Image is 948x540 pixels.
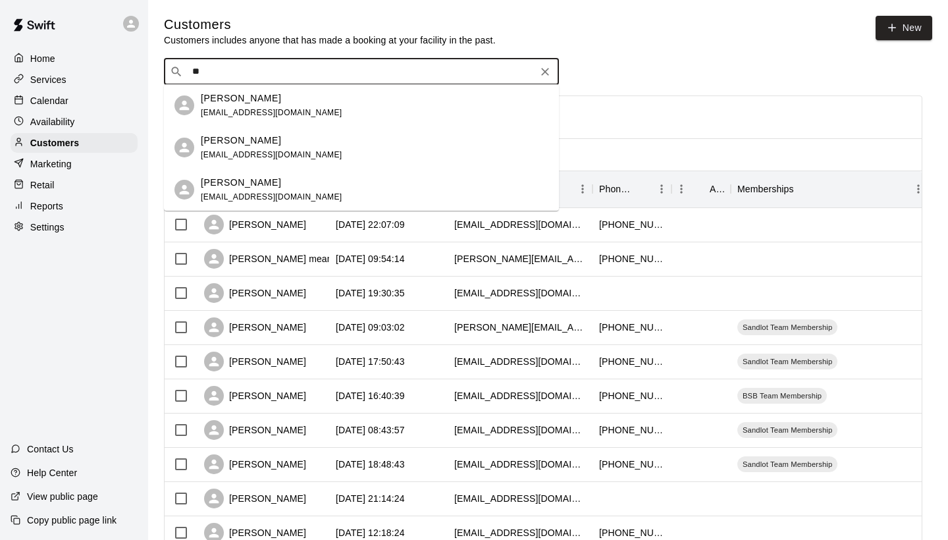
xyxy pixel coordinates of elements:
a: Retail [11,175,138,195]
p: [PERSON_NAME] [201,134,281,148]
div: bsutter25@yahoo.com [454,389,586,402]
span: Sandlot Team Membership [737,459,837,470]
a: Reports [11,196,138,216]
div: +19167122887 [599,389,665,402]
a: New [876,16,932,40]
div: 2025-10-08 17:50:43 [336,355,405,368]
div: sandblasting@comcast.net [454,458,586,471]
p: View public page [27,490,98,503]
div: Sandlot Team Membership [737,354,837,369]
a: Customers [11,133,138,153]
div: Sandlot Team Membership [737,319,837,335]
button: Menu [908,179,928,199]
div: Phone Number [592,171,671,207]
a: Availability [11,112,138,132]
p: Help Center [27,466,77,479]
div: BSB Team Membership [737,388,827,404]
div: Sandlot Team Membership [737,456,837,472]
span: [EMAIL_ADDRESS][DOMAIN_NAME] [201,150,342,159]
div: [PERSON_NAME] [204,317,306,337]
div: Age [710,171,724,207]
p: Retail [30,178,55,192]
div: Home [11,49,138,68]
div: [PERSON_NAME] [204,386,306,406]
div: Phone Number [599,171,633,207]
p: [PERSON_NAME] [201,176,281,190]
p: Availability [30,115,75,128]
div: Memberships [731,171,928,207]
div: 2025-10-11 09:54:14 [336,252,405,265]
span: BSB Team Membership [737,391,827,401]
h5: Customers [164,16,496,34]
div: [PERSON_NAME] [204,454,306,474]
div: +19169524406 [599,526,665,539]
p: Copy public page link [27,514,117,527]
div: 2025-09-24 12:18:24 [336,526,405,539]
div: vdvillarreal@csus.edu [454,286,586,300]
div: 2025-10-05 18:48:43 [336,458,405,471]
span: Sandlot Team Membership [737,425,837,435]
div: +19164794234 [599,218,665,231]
p: Home [30,52,55,65]
div: tdyer33@gmail.com [454,526,586,539]
div: blaircolwell@gmail.com [454,355,586,368]
p: [PERSON_NAME] [201,92,281,105]
div: 2025-09-30 21:14:24 [336,492,405,505]
div: courtney.carlmark@gmail.com [454,321,586,334]
span: Sandlot Team Membership [737,356,837,367]
span: Sandlot Team Membership [737,322,837,333]
span: [EMAIL_ADDRESS][DOMAIN_NAME] [201,192,342,202]
div: [PERSON_NAME] [204,489,306,508]
p: Calendar [30,94,68,107]
div: Memberships [737,171,794,207]
button: Sort [691,180,710,198]
div: 2025-10-11 22:07:09 [336,218,405,231]
div: 2025-10-06 08:43:57 [336,423,405,437]
div: Search customers by name or email [164,59,559,85]
div: 2025-10-10 19:30:35 [336,286,405,300]
div: Email [448,171,592,207]
div: +19167199585 [599,252,665,265]
a: Calendar [11,91,138,111]
div: Age [671,171,731,207]
a: Settings [11,217,138,237]
p: Services [30,73,66,86]
div: Jonathan Payne [174,138,194,157]
div: Jonathan Hayes [174,95,194,115]
div: 2025-10-07 16:40:39 [336,389,405,402]
div: [PERSON_NAME] means [204,249,337,269]
a: Marketing [11,154,138,174]
button: Menu [652,179,671,199]
div: [PERSON_NAME] [204,215,306,234]
button: Menu [573,179,592,199]
div: mkcontreas86@gmail.com [454,492,586,505]
span: [EMAIL_ADDRESS][DOMAIN_NAME] [201,108,342,117]
p: Marketing [30,157,72,171]
div: Dylan Hayes [174,180,194,200]
div: [PERSON_NAME] [204,352,306,371]
button: Sort [794,180,812,198]
p: Customers [30,136,79,149]
button: Menu [671,179,691,199]
p: Settings [30,221,65,234]
p: Reports [30,200,63,213]
div: dale.means@gmail.com [454,252,586,265]
div: +19169566382 [599,355,665,368]
div: +19162245416 [599,458,665,471]
p: Customers includes anyone that has made a booking at your facility in the past. [164,34,496,47]
div: Services [11,70,138,90]
button: Clear [536,63,554,81]
div: [PERSON_NAME] [204,283,306,303]
button: Sort [633,180,652,198]
div: [PERSON_NAME] [204,420,306,440]
div: Sandlot Team Membership [737,422,837,438]
div: joeyballgame@me.com [454,218,586,231]
p: Contact Us [27,443,74,456]
div: 2025-10-09 09:03:02 [336,321,405,334]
